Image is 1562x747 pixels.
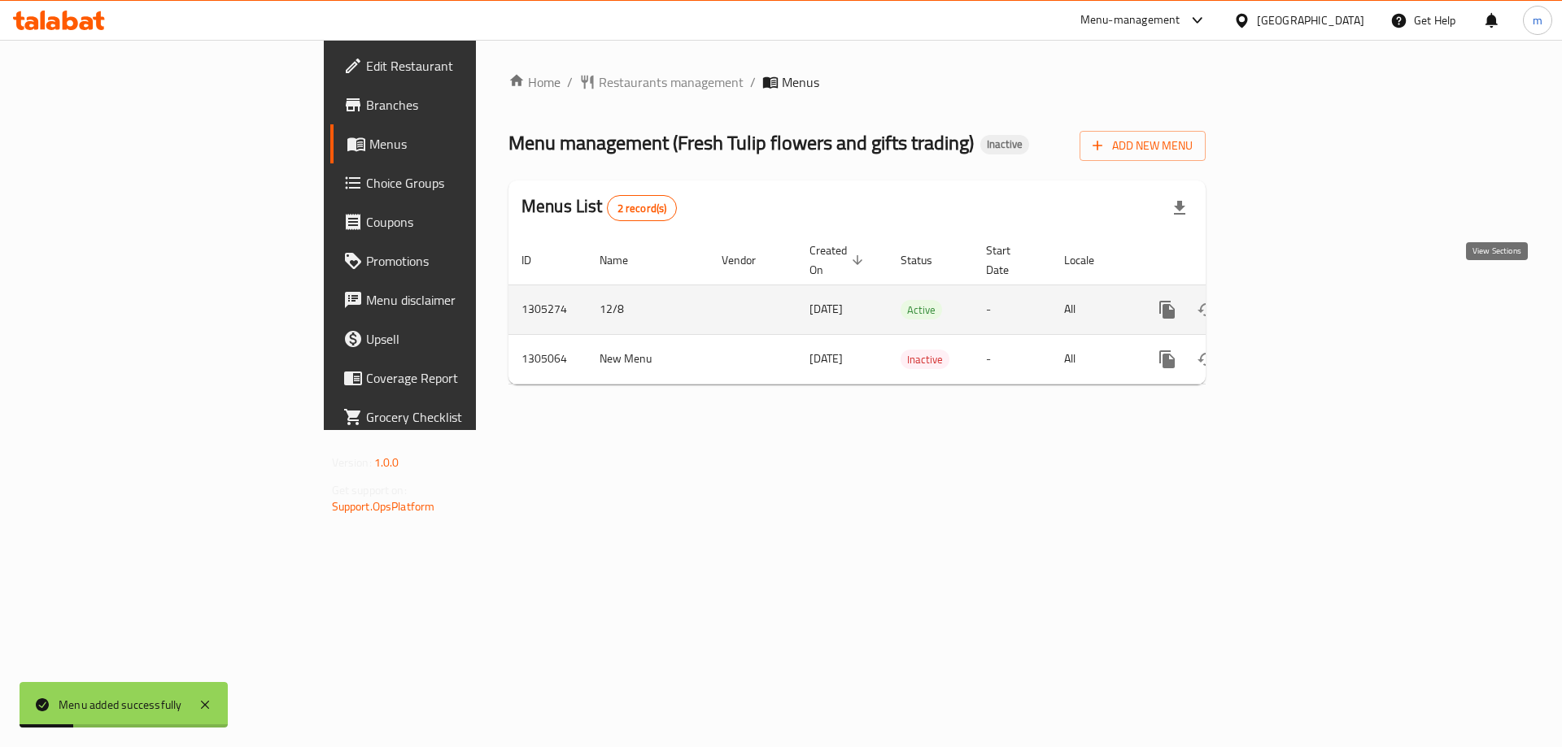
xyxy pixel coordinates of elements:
div: Menu added successfully [59,696,182,714]
a: Branches [330,85,585,124]
span: Inactive [980,137,1029,151]
h2: Menus List [521,194,677,221]
span: Created On [809,241,868,280]
div: Active [901,300,942,319]
button: more [1148,290,1187,329]
span: Coverage Report [366,368,572,388]
a: Coverage Report [330,358,585,397]
a: Restaurants management [579,72,744,92]
td: All [1051,284,1135,334]
div: [GEOGRAPHIC_DATA] [1257,11,1364,29]
span: Choice Groups [366,173,572,193]
button: Change Status [1187,290,1226,329]
span: Coupons [366,212,572,232]
span: Vendor [722,250,777,270]
span: Inactive [901,350,949,369]
a: Menu disclaimer [330,280,585,319]
span: Branches [366,95,572,115]
td: 12/8 [587,284,709,334]
div: Inactive [901,350,949,369]
span: 1.0.0 [374,452,399,473]
a: Menus [330,124,585,163]
span: Start Date [986,241,1032,280]
span: m [1533,11,1542,29]
table: enhanced table [508,236,1317,384]
a: Promotions [330,241,585,280]
span: Menu management ( Fresh Tulip flowers and gifts trading ) [508,124,974,161]
th: Actions [1135,236,1317,285]
td: All [1051,334,1135,384]
span: Active [901,301,942,319]
nav: breadcrumb [508,72,1206,92]
span: Get support on: [332,480,407,501]
td: - [973,284,1051,334]
span: [DATE] [809,298,843,319]
td: - [973,334,1051,384]
button: Change Status [1187,340,1226,379]
span: Promotions [366,251,572,271]
a: Grocery Checklist [330,397,585,436]
span: Status [901,250,953,270]
button: more [1148,340,1187,379]
span: Menus [782,72,819,92]
li: / [750,72,756,92]
a: Choice Groups [330,163,585,202]
div: Export file [1160,189,1199,228]
a: Coupons [330,202,585,241]
button: Add New Menu [1080,131,1206,161]
span: Grocery Checklist [366,407,572,427]
span: Upsell [366,329,572,349]
span: Menus [369,134,572,154]
td: New Menu [587,334,709,384]
div: Inactive [980,135,1029,154]
span: Restaurants management [599,72,744,92]
span: ID [521,250,552,270]
div: Menu-management [1080,11,1180,30]
span: [DATE] [809,348,843,369]
span: Menu disclaimer [366,290,572,310]
span: Name [600,250,649,270]
span: Version: [332,452,372,473]
a: Support.OpsPlatform [332,496,435,517]
a: Edit Restaurant [330,46,585,85]
span: Edit Restaurant [366,56,572,76]
span: Add New Menu [1093,136,1193,156]
a: Upsell [330,319,585,358]
span: Locale [1064,250,1115,270]
span: 2 record(s) [608,201,677,216]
